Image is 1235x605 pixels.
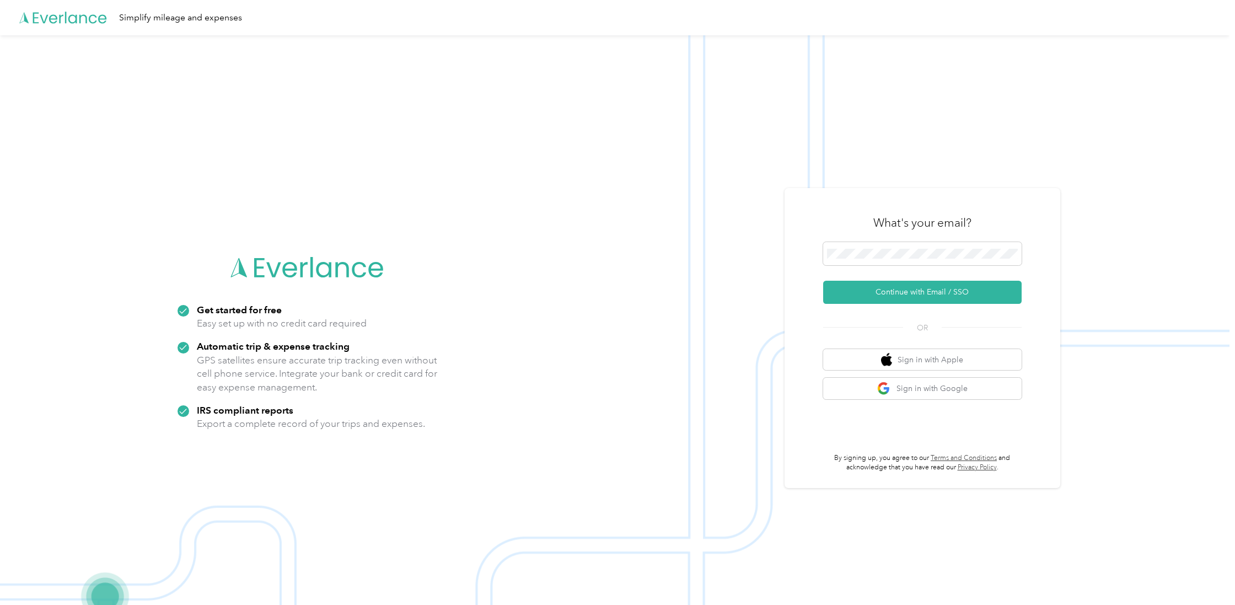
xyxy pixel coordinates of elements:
p: By signing up, you agree to our and acknowledge that you have read our . [823,453,1022,473]
p: GPS satellites ensure accurate trip tracking even without cell phone service. Integrate your bank... [197,354,438,394]
span: OR [903,322,942,334]
img: apple logo [881,353,892,367]
a: Terms and Conditions [931,454,997,462]
button: Continue with Email / SSO [823,281,1022,304]
p: Export a complete record of your trips and expenses. [197,417,425,431]
div: Simplify mileage and expenses [119,11,242,25]
p: Easy set up with no credit card required [197,317,367,330]
h3: What's your email? [873,215,971,231]
button: apple logoSign in with Apple [823,349,1022,371]
strong: IRS compliant reports [197,404,293,416]
a: Privacy Policy [958,463,997,472]
strong: Get started for free [197,304,282,315]
strong: Automatic trip & expense tracking [197,340,350,352]
img: google logo [877,382,891,395]
button: google logoSign in with Google [823,378,1022,399]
